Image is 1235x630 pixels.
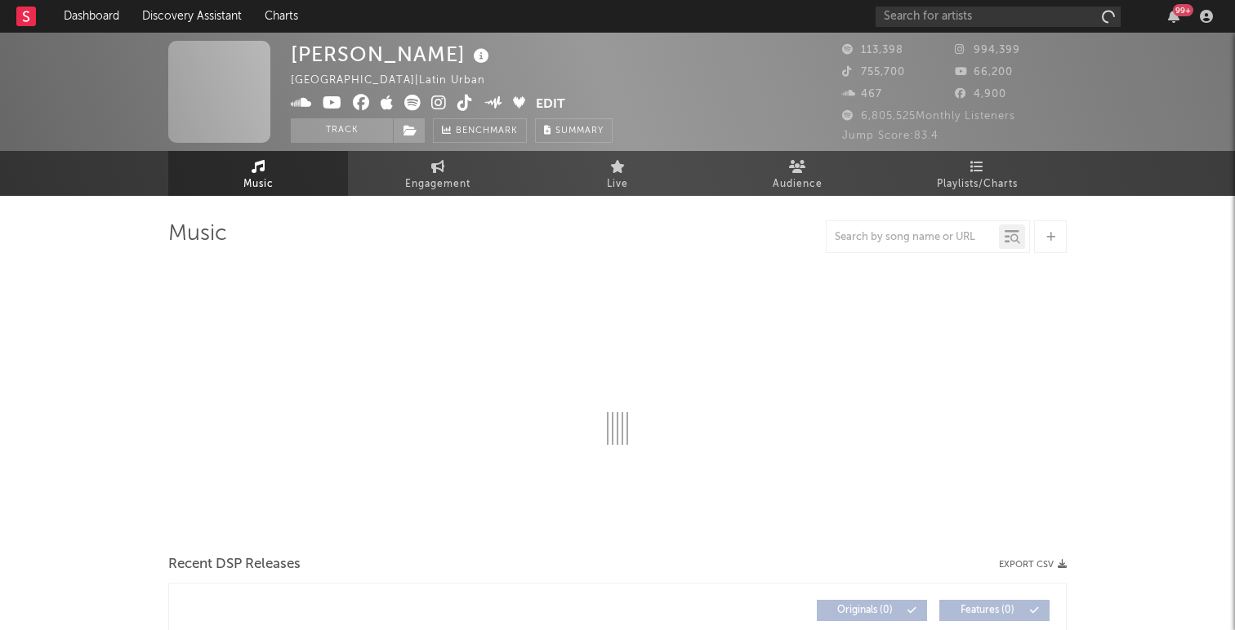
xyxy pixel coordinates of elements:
[291,118,393,143] button: Track
[291,71,504,91] div: [GEOGRAPHIC_DATA] | Latin Urban
[842,45,903,55] span: 113,398
[168,555,301,575] span: Recent DSP Releases
[243,175,274,194] span: Music
[937,175,1018,194] span: Playlists/Charts
[939,600,1050,621] button: Features(0)
[842,67,905,78] span: 755,700
[168,151,348,196] a: Music
[291,41,493,68] div: [PERSON_NAME]
[707,151,887,196] a: Audience
[817,600,927,621] button: Originals(0)
[607,175,628,194] span: Live
[842,111,1015,122] span: 6,805,525 Monthly Listeners
[773,175,823,194] span: Audience
[535,118,613,143] button: Summary
[405,175,470,194] span: Engagement
[842,131,939,141] span: Jump Score: 83.4
[955,67,1013,78] span: 66,200
[348,151,528,196] a: Engagement
[1173,4,1193,16] div: 99 +
[1168,10,1179,23] button: 99+
[950,606,1025,615] span: Features ( 0 )
[827,231,999,244] input: Search by song name or URL
[842,89,882,100] span: 467
[955,45,1020,55] span: 994,399
[887,151,1067,196] a: Playlists/Charts
[555,126,604,135] span: Summary
[536,95,565,115] button: Edit
[876,7,1121,27] input: Search for artists
[528,151,707,196] a: Live
[433,118,527,143] a: Benchmark
[456,122,518,141] span: Benchmark
[955,89,1006,100] span: 4,900
[827,606,903,615] span: Originals ( 0 )
[999,560,1067,570] button: Export CSV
